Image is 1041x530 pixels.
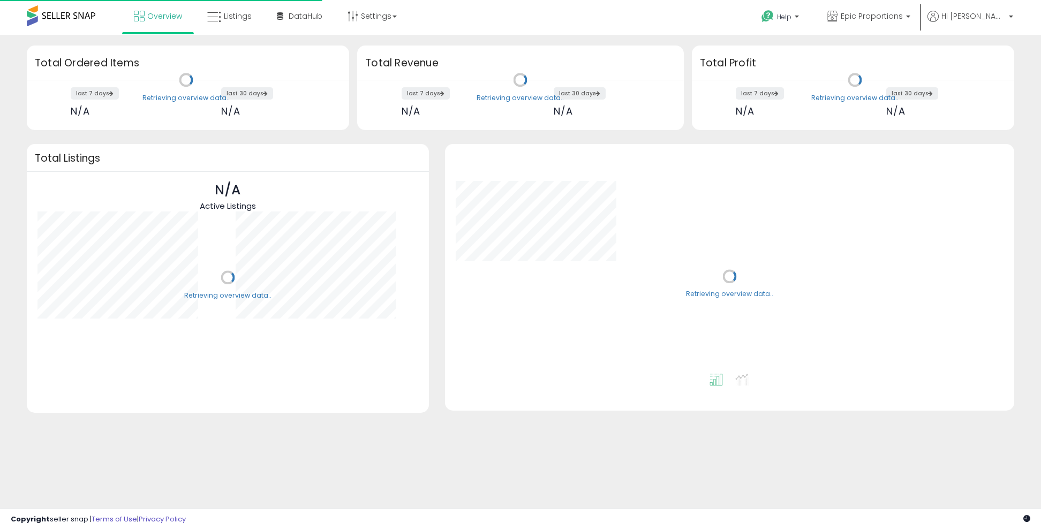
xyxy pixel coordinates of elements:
[927,11,1013,35] a: Hi [PERSON_NAME]
[224,11,252,21] span: Listings
[184,291,271,300] div: Retrieving overview data..
[686,290,773,299] div: Retrieving overview data..
[941,11,1006,21] span: Hi [PERSON_NAME]
[777,12,791,21] span: Help
[477,93,564,103] div: Retrieving overview data..
[811,93,899,103] div: Retrieving overview data..
[289,11,322,21] span: DataHub
[761,10,774,23] i: Get Help
[753,2,810,35] a: Help
[142,93,230,103] div: Retrieving overview data..
[841,11,903,21] span: Epic Proportions
[147,11,182,21] span: Overview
